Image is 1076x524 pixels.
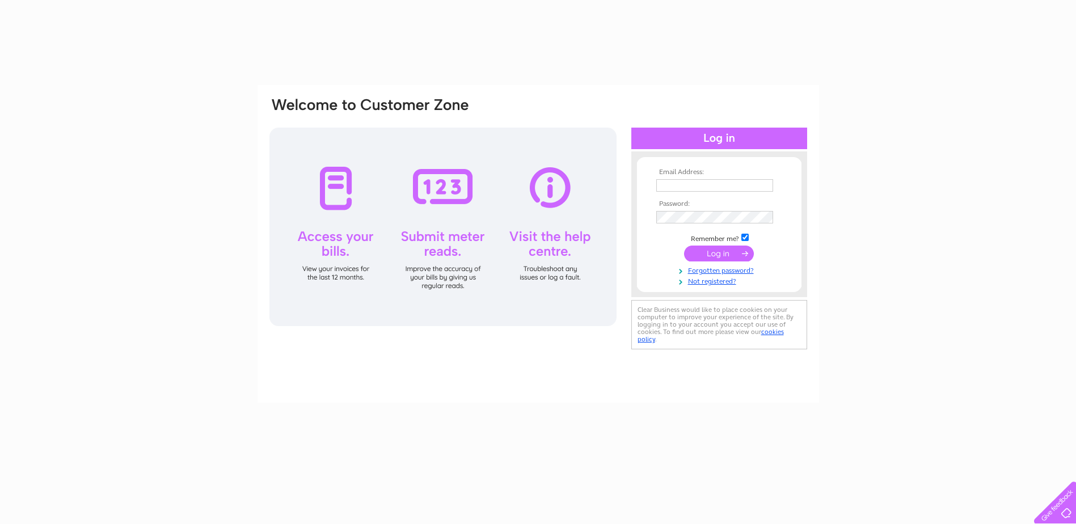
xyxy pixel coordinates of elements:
[653,168,785,176] th: Email Address:
[656,275,785,286] a: Not registered?
[653,232,785,243] td: Remember me?
[684,246,754,261] input: Submit
[653,200,785,208] th: Password:
[631,300,807,349] div: Clear Business would like to place cookies on your computer to improve your experience of the sit...
[638,328,784,343] a: cookies policy
[656,264,785,275] a: Forgotten password?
